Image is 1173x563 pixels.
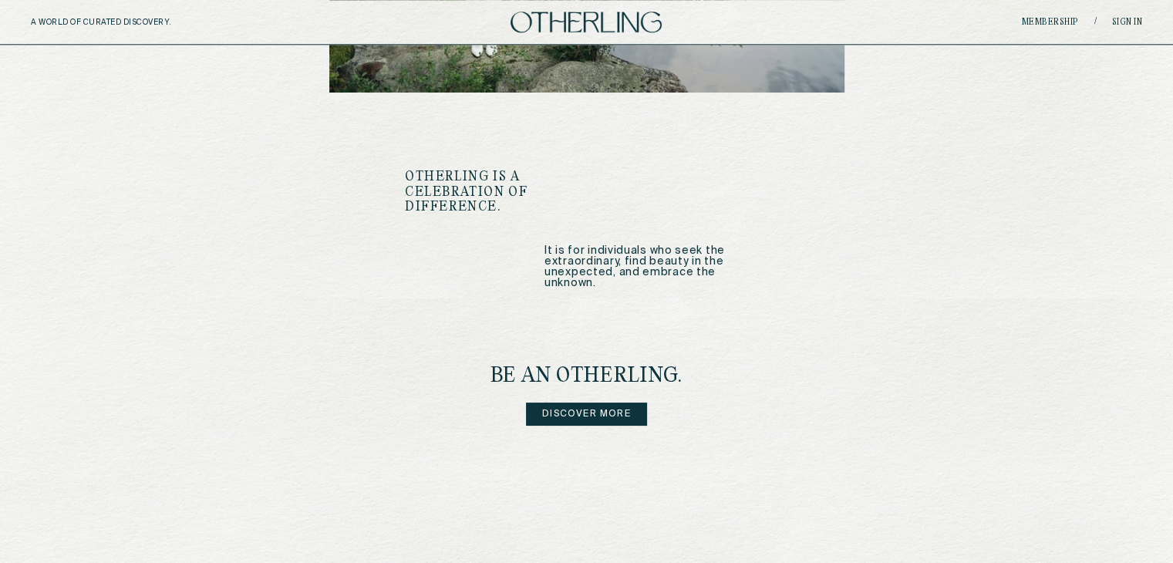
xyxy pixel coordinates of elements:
a: Sign in [1112,18,1143,27]
span: / [1094,16,1097,28]
h5: A WORLD OF CURATED DISCOVERY. [31,18,238,27]
h4: be an Otherling. [490,366,683,387]
p: It is for individuals who seek the extraordinary, find beauty in the unexpected, and embrace the ... [544,245,768,288]
h1: OTHERLING IS A CELEBRATION OF DIFFERENCE. [405,170,608,214]
img: logo [511,12,662,32]
a: Discover more [526,403,647,426]
a: Membership [1022,18,1079,27]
